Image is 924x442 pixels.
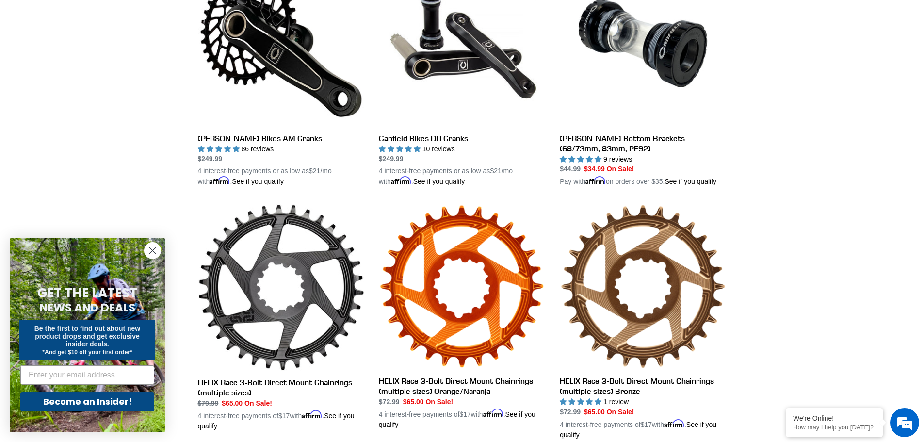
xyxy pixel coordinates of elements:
span: GET THE LATEST [37,284,137,302]
button: Close dialog [144,242,161,259]
span: *And get $10 off your first order* [42,349,132,356]
div: We're Online! [793,414,875,422]
input: Enter your email address [20,365,154,385]
p: How may I help you today? [793,424,875,431]
span: Be the first to find out about new product drops and get exclusive insider deals. [34,325,141,348]
button: Become an Insider! [20,392,154,411]
span: NEWS AND DEALS [40,300,135,315]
